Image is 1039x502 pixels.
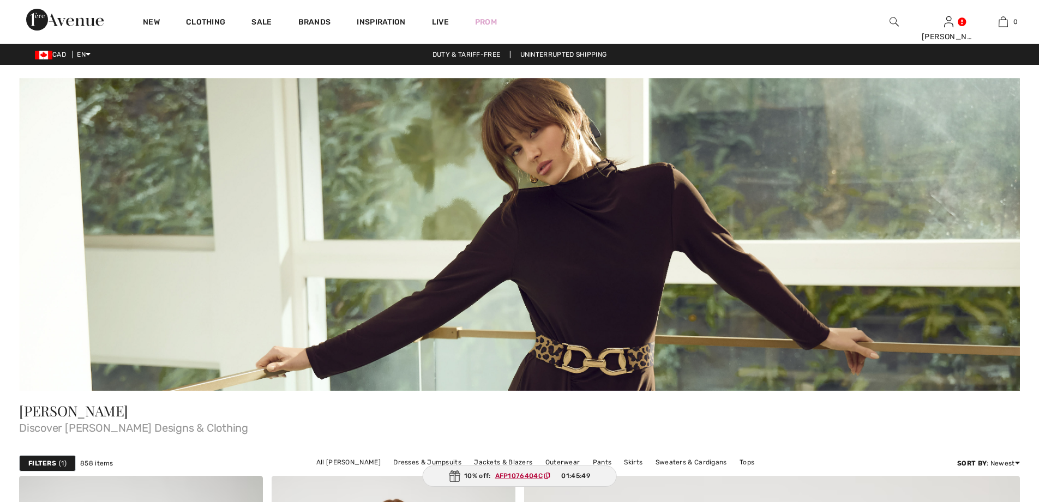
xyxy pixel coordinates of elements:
img: Gift.svg [449,470,460,482]
span: 858 items [80,458,113,468]
img: 1ère Avenue [26,9,104,31]
span: Inspiration [357,17,405,29]
span: 01:45:49 [561,471,590,481]
a: Sweaters & Cardigans [650,455,732,469]
div: [PERSON_NAME] [922,31,975,43]
span: 1 [59,458,67,468]
div: 10% off: [422,465,617,487]
strong: Sort By [957,459,987,467]
a: 0 [976,15,1030,28]
span: 0 [1013,17,1018,27]
img: search the website [890,15,899,28]
a: Sale [251,17,272,29]
strong: Filters [28,458,56,468]
a: Jackets & Blazers [469,455,538,469]
a: Prom [475,16,497,28]
a: New [143,17,160,29]
a: Sign In [944,16,953,27]
a: Pants [587,455,617,469]
a: Outerwear [540,455,586,469]
div: : Newest [957,458,1020,468]
img: My Bag [999,15,1008,28]
span: Discover [PERSON_NAME] Designs & Clothing [19,418,1020,433]
img: Frank Lyman - Canada | Shop Frank Lyman Clothing Online at 1ère Avenue [19,78,1020,391]
span: CAD [35,51,70,58]
a: Tops [734,455,760,469]
a: Live [432,16,449,28]
span: [PERSON_NAME] [19,401,128,420]
img: My Info [944,15,953,28]
span: EN [77,51,91,58]
a: All [PERSON_NAME] [311,455,386,469]
a: Clothing [186,17,225,29]
a: Brands [298,17,331,29]
ins: AFP1076404C [495,472,543,480]
a: Dresses & Jumpsuits [388,455,467,469]
a: Skirts [618,455,648,469]
img: Canadian Dollar [35,51,52,59]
